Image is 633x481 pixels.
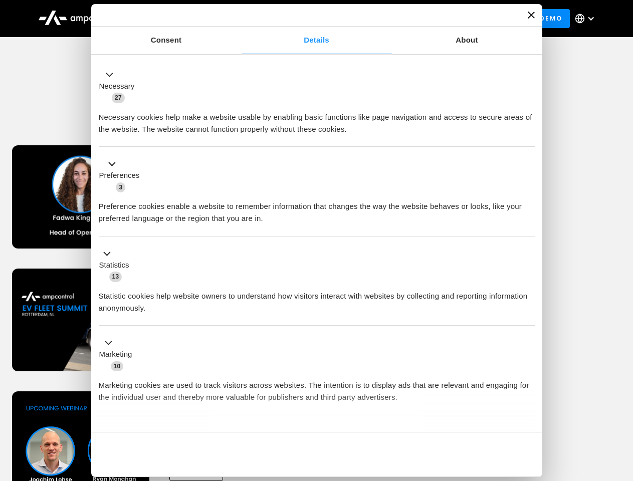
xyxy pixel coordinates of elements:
label: Necessary [99,81,135,92]
label: Preferences [99,170,140,181]
button: Unclassified (2) [99,426,181,439]
button: Preferences (3) [99,158,146,193]
span: 3 [116,182,125,192]
label: Statistics [99,260,129,271]
button: Marketing (10) [99,337,138,372]
div: Statistic cookies help website owners to understand how visitors interact with websites by collec... [99,283,535,314]
span: 2 [165,428,175,438]
span: 10 [111,361,124,371]
span: 13 [109,272,122,282]
span: 27 [112,93,125,103]
label: Marketing [99,349,132,360]
a: About [392,27,542,54]
div: Necessary cookies help make a website usable by enabling basic functions like page navigation and... [99,104,535,135]
button: Statistics (13) [99,248,135,283]
div: Marketing cookies are used to track visitors across websites. The intention is to display ads tha... [99,372,535,403]
button: Necessary (27) [99,69,141,104]
a: Details [242,27,392,54]
h1: Upcoming Webinars [12,101,621,125]
button: Close banner [528,12,535,19]
div: Preference cookies enable a website to remember information that changes the way the website beha... [99,193,535,224]
a: Consent [91,27,242,54]
button: Okay [390,440,534,469]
